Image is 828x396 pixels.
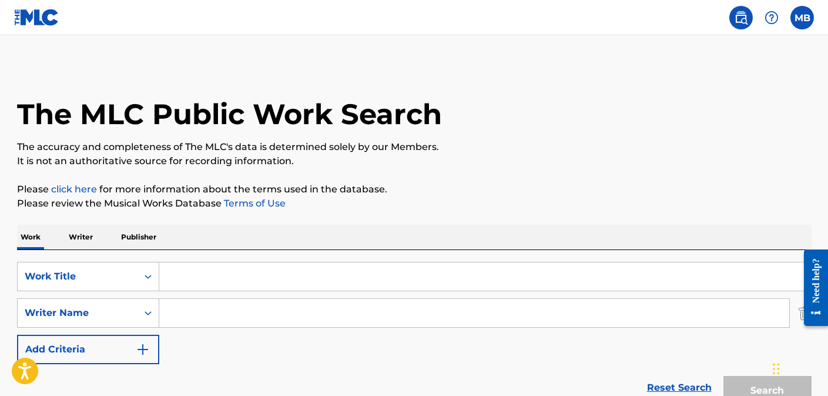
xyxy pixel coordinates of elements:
[25,306,130,320] div: Writer Name
[65,225,96,249] p: Writer
[729,6,753,29] a: Public Search
[51,184,97,195] a: click here
[17,225,44,249] p: Work
[14,9,59,26] img: MLC Logo
[25,269,130,284] div: Work Title
[790,6,814,29] div: User Menu
[17,197,812,211] p: Please review the Musical Works Database
[17,335,159,364] button: Add Criteria
[17,140,812,154] p: The accuracy and completeness of The MLC's data is determined solely by our Members.
[17,154,812,168] p: It is not an authoritative source for recording information.
[773,351,780,387] div: Drag
[17,182,812,197] p: Please for more information about the terms used in the database.
[118,225,160,249] p: Publisher
[795,241,828,335] iframe: Resource Center
[765,11,779,25] img: help
[734,11,748,25] img: search
[760,6,783,29] div: Help
[769,340,828,396] iframe: Chat Widget
[17,96,442,132] h1: The MLC Public Work Search
[222,198,286,209] a: Terms of Use
[136,342,150,357] img: 9d2ae6d4665cec9f34b9.svg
